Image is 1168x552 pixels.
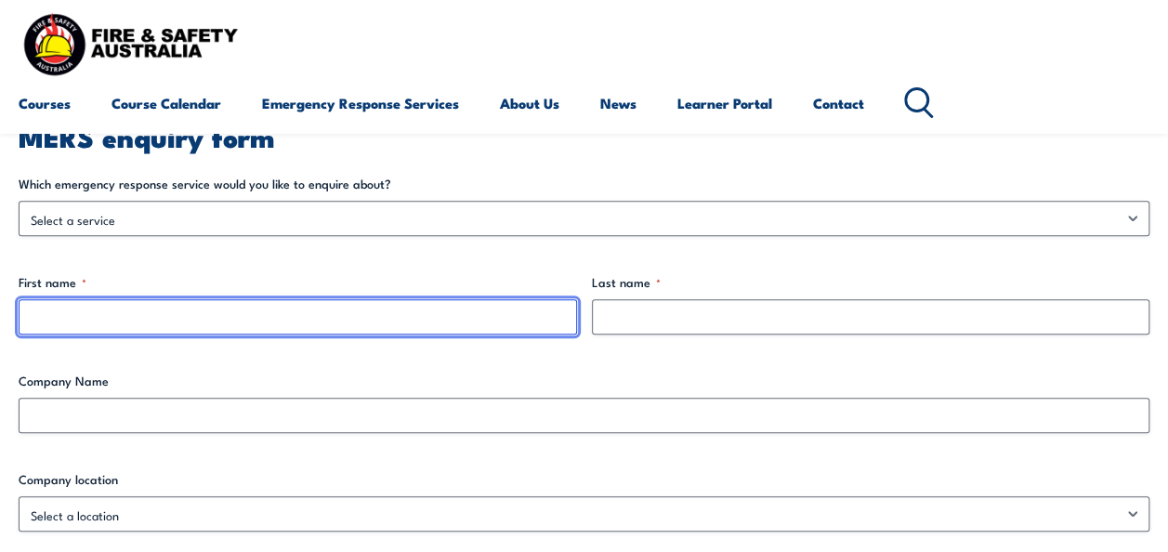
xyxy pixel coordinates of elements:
label: Which emergency response service would you like to enquire about? [19,175,1149,193]
a: About Us [500,81,559,125]
a: Emergency Response Services [262,81,459,125]
a: Contact [813,81,864,125]
h2: MERS enquiry form [19,124,1149,148]
label: Company Name [19,372,1149,390]
a: News [600,81,636,125]
label: Company location [19,470,1149,489]
label: Last name [592,273,1150,292]
a: Courses [19,81,71,125]
a: Course Calendar [112,81,221,125]
a: Learner Portal [677,81,772,125]
label: First name [19,273,577,292]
